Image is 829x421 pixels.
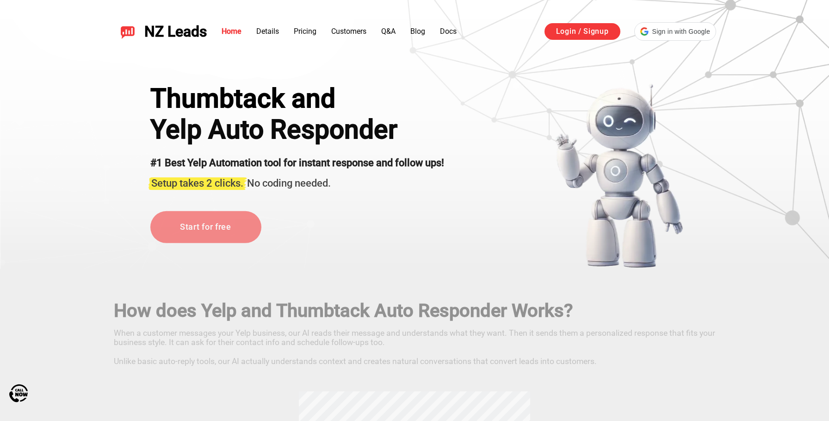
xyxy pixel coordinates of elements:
[120,24,135,39] img: NZ Leads logo
[150,114,444,145] h1: Yelp Auto Responder
[151,177,243,189] span: Setup takes 2 clicks.
[634,22,716,41] div: Sign in with Google
[652,27,710,37] span: Sign in with Google
[440,27,457,36] a: Docs
[544,23,620,40] a: Login / Signup
[294,27,316,36] a: Pricing
[150,157,444,169] strong: #1 Best Yelp Automation tool for instant response and follow ups!
[381,27,396,36] a: Q&A
[150,83,444,114] div: Thumbtack and
[9,384,28,402] img: Call Now
[555,83,684,269] img: yelp bot
[256,27,279,36] a: Details
[150,172,444,190] h3: No coding needed.
[114,325,715,366] p: When a customer messages your Yelp business, our AI reads their message and understands what they...
[150,211,261,243] a: Start for free
[144,23,207,40] span: NZ Leads
[410,27,425,36] a: Blog
[222,27,241,36] a: Home
[114,300,715,321] h2: How does Yelp and Thumbtack Auto Responder Works?
[331,27,366,36] a: Customers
